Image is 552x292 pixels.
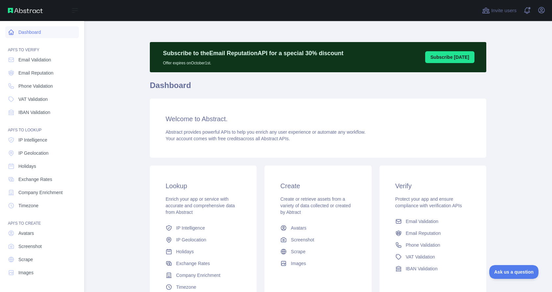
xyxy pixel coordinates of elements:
[5,173,79,185] a: Exchange Rates
[291,236,314,243] span: Screenshot
[406,265,438,272] span: IBAN Validation
[5,120,79,133] div: API'S TO LOOKUP
[393,251,473,263] a: VAT Validation
[280,181,356,191] h3: Create
[150,80,486,96] h1: Dashboard
[5,134,79,146] a: IP Intelligence
[176,236,206,243] span: IP Geolocation
[18,230,34,236] span: Avatars
[406,254,435,260] span: VAT Validation
[18,256,33,263] span: Scrape
[166,114,471,124] h3: Welcome to Abstract.
[163,58,343,66] p: Offer expires on October 1st.
[176,284,196,290] span: Timezone
[18,243,42,250] span: Screenshot
[18,163,36,169] span: Holidays
[166,129,366,135] span: Abstract provides powerful APIs to help you enrich any user experience or automate any workflow.
[18,189,63,196] span: Company Enrichment
[406,218,438,225] span: Email Validation
[393,227,473,239] a: Email Reputation
[18,202,38,209] span: Timezone
[5,213,79,226] div: API'S TO CREATE
[5,93,79,105] a: VAT Validation
[166,196,235,215] span: Enrich your app or service with accurate and comprehensive data from Abstract
[176,260,210,267] span: Exchange Rates
[393,215,473,227] a: Email Validation
[5,160,79,172] a: Holidays
[280,196,351,215] span: Create or retrieve assets from a variety of data collected or created by Abtract
[163,222,243,234] a: IP Intelligence
[5,54,79,66] a: Email Validation
[5,227,79,239] a: Avatars
[163,49,343,58] p: Subscribe to the Email Reputation API for a special 30 % discount
[5,39,79,53] div: API'S TO VERIFY
[18,109,50,116] span: IBAN Validation
[18,56,51,63] span: Email Validation
[166,181,241,191] h3: Lookup
[5,106,79,118] a: IBAN Validation
[278,258,358,269] a: Images
[218,136,241,141] span: free credits
[481,5,518,16] button: Invite users
[395,196,462,208] span: Protect your app and ensure compliance with verification APIs
[5,240,79,252] a: Screenshot
[291,248,305,255] span: Scrape
[278,246,358,258] a: Scrape
[5,147,79,159] a: IP Geolocation
[163,269,243,281] a: Company Enrichment
[18,70,54,76] span: Email Reputation
[163,258,243,269] a: Exchange Rates
[18,96,48,102] span: VAT Validation
[278,234,358,246] a: Screenshot
[176,272,220,279] span: Company Enrichment
[393,263,473,275] a: IBAN Validation
[5,67,79,79] a: Email Reputation
[291,225,306,231] span: Avatars
[5,187,79,198] a: Company Enrichment
[163,246,243,258] a: Holidays
[18,83,53,89] span: Phone Validation
[176,248,194,255] span: Holidays
[406,230,441,236] span: Email Reputation
[5,254,79,265] a: Scrape
[5,200,79,212] a: Timezone
[395,181,471,191] h3: Verify
[163,234,243,246] a: IP Geolocation
[18,176,52,183] span: Exchange Rates
[5,26,79,38] a: Dashboard
[18,269,34,276] span: Images
[291,260,306,267] span: Images
[18,150,49,156] span: IP Geolocation
[166,136,290,141] span: Your account comes with across all Abstract APIs.
[18,137,47,143] span: IP Intelligence
[5,267,79,279] a: Images
[489,265,539,279] iframe: Toggle Customer Support
[491,7,517,14] span: Invite users
[425,51,474,63] button: Subscribe [DATE]
[5,80,79,92] a: Phone Validation
[8,8,43,13] img: Abstract API
[406,242,440,248] span: Phone Validation
[176,225,205,231] span: IP Intelligence
[393,239,473,251] a: Phone Validation
[278,222,358,234] a: Avatars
